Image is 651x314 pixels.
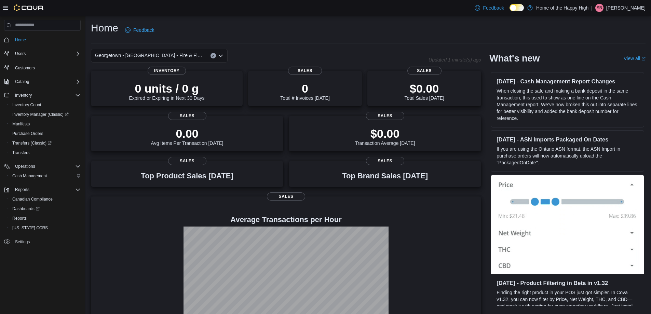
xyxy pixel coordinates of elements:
button: Settings [1,237,83,247]
span: Sales [288,67,322,75]
button: Home [1,35,83,45]
span: Inventory Count [12,102,41,108]
span: Customers [15,65,35,71]
span: Cash Management [12,173,47,179]
p: 0 [280,82,329,95]
nav: Complex example [4,32,81,264]
button: Operations [12,162,38,170]
a: Customers [12,64,38,72]
a: [US_STATE] CCRS [10,224,51,232]
span: Manifests [12,121,30,127]
a: Dashboards [10,205,42,213]
button: Open list of options [218,53,223,58]
span: Washington CCRS [10,224,81,232]
span: Inventory [15,93,32,98]
p: Home of the Happy High [536,4,588,12]
button: Manifests [7,119,83,129]
p: [PERSON_NAME] [606,4,646,12]
span: Purchase Orders [12,131,43,136]
span: Home [12,36,81,44]
span: Canadian Compliance [12,196,53,202]
button: Operations [1,162,83,171]
span: Reports [12,216,27,221]
span: Home [15,37,26,43]
span: Transfers [10,149,81,157]
button: Transfers [7,148,83,158]
span: Sales [366,157,404,165]
a: Inventory Manager (Classic) [10,110,71,119]
h3: Top Product Sales [DATE] [141,172,233,180]
a: Home [12,36,29,44]
button: Inventory Count [7,100,83,110]
h3: [DATE] - ASN Imports Packaged On Dates [497,136,638,143]
a: Transfers [10,149,32,157]
button: Reports [12,186,32,194]
h2: What's new [489,53,540,64]
button: Users [1,49,83,58]
p: $0.00 [404,82,444,95]
h3: [DATE] - Product Filtering in Beta in v1.32 [497,279,638,286]
a: Inventory Count [10,101,44,109]
a: Manifests [10,120,32,128]
span: Sales [407,67,442,75]
span: Dashboards [10,205,81,213]
a: Dashboards [7,204,83,214]
p: When closing the safe and making a bank deposit in the same transaction, this used to show as one... [497,87,638,122]
button: Users [12,50,28,58]
span: Cash Management [10,172,81,180]
button: Canadian Compliance [7,194,83,204]
span: Inventory [12,91,81,99]
h4: Average Transactions per Hour [96,216,476,224]
a: Cash Management [10,172,50,180]
div: Total # Invoices [DATE] [280,82,329,101]
span: Operations [15,164,35,169]
button: Purchase Orders [7,129,83,138]
span: Settings [15,239,30,245]
span: Feedback [133,27,154,33]
div: Savio Bassil [595,4,603,12]
svg: External link [641,57,646,61]
span: Reports [12,186,81,194]
div: Transaction Average [DATE] [355,127,415,146]
span: Manifests [10,120,81,128]
span: Transfers (Classic) [12,140,52,146]
span: Sales [366,112,404,120]
span: Inventory [148,67,186,75]
button: Reports [7,214,83,223]
span: Feedback [483,4,504,11]
p: Updated 1 minute(s) ago [429,57,481,63]
div: Expired or Expiring in Next 30 Days [129,82,205,101]
span: Transfers (Classic) [10,139,81,147]
a: Inventory Manager (Classic) [7,110,83,119]
span: Transfers [12,150,29,155]
h3: Top Brand Sales [DATE] [342,172,428,180]
a: Canadian Compliance [10,195,55,203]
a: Settings [12,238,32,246]
a: Transfers (Classic) [10,139,54,147]
div: Avg Items Per Transaction [DATE] [151,127,223,146]
button: Catalog [12,78,32,86]
button: Reports [1,185,83,194]
button: Catalog [1,77,83,86]
span: Purchase Orders [10,129,81,138]
span: Georgetown - [GEOGRAPHIC_DATA] - Fire & Flower [95,51,204,59]
button: Inventory [12,91,35,99]
span: Catalog [12,78,81,86]
span: Sales [168,157,206,165]
span: Inventory Count [10,101,81,109]
span: Dashboards [12,206,40,211]
a: Feedback [122,23,157,37]
p: $0.00 [355,127,415,140]
div: Total Sales [DATE] [404,82,444,101]
p: 0.00 [151,127,223,140]
a: View allExternal link [624,56,646,61]
span: Inventory Manager (Classic) [10,110,81,119]
span: Users [12,50,81,58]
a: Purchase Orders [10,129,46,138]
span: Operations [12,162,81,170]
h3: [DATE] - Cash Management Report Changes [497,78,638,85]
button: Clear input [211,53,216,58]
a: Reports [10,214,29,222]
span: [US_STATE] CCRS [12,225,48,231]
